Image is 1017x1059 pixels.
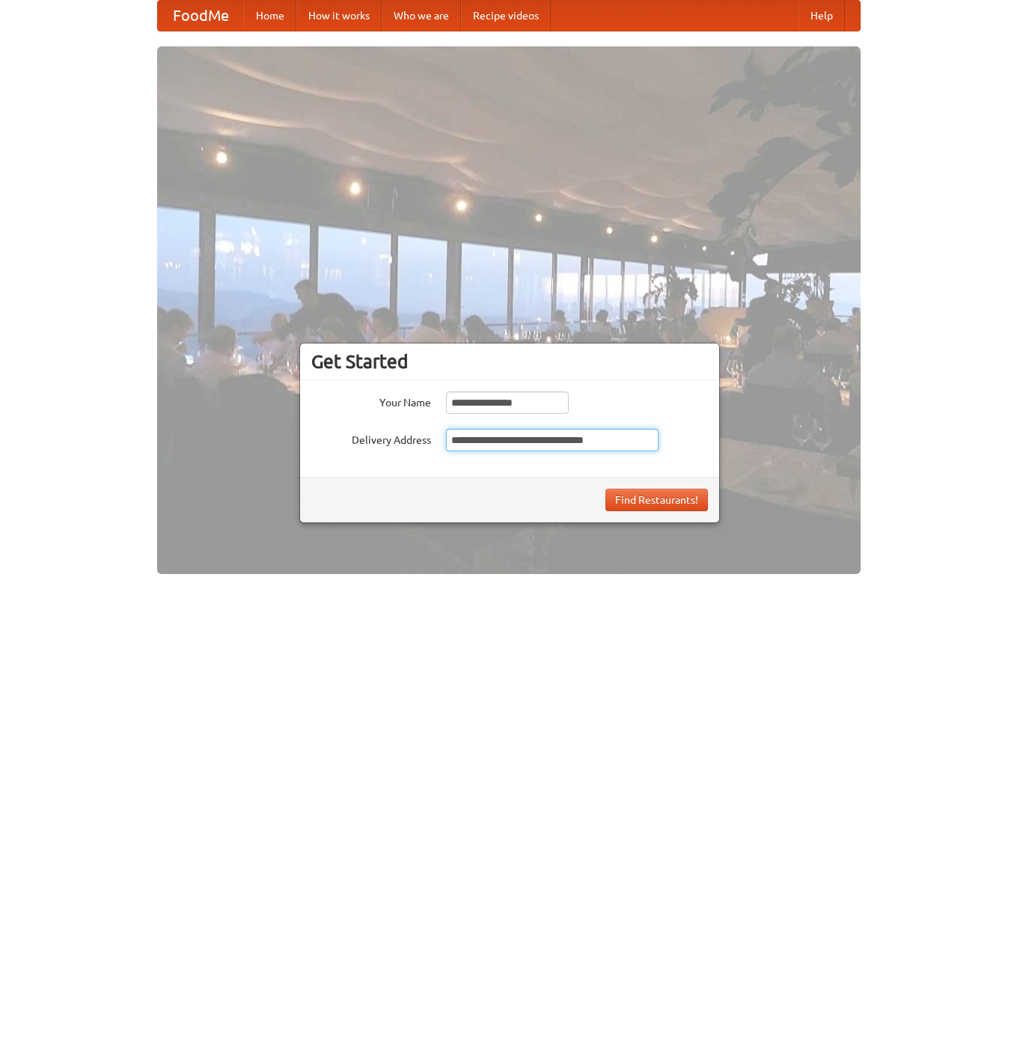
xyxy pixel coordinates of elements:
label: Delivery Address [311,429,431,448]
h3: Get Started [311,350,708,373]
a: Home [244,1,296,31]
a: Recipe videos [461,1,551,31]
label: Your Name [311,391,431,410]
a: Help [798,1,845,31]
a: How it works [296,1,382,31]
button: Find Restaurants! [605,489,708,511]
a: FoodMe [158,1,244,31]
a: Who we are [382,1,461,31]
